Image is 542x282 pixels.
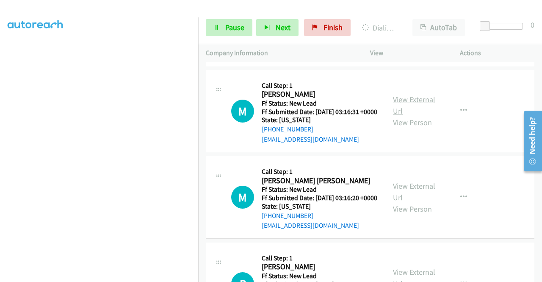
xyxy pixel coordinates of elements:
h5: Call Step: 1 [262,81,377,90]
h1: M [231,186,254,209]
a: Pause [206,19,252,36]
iframe: Resource Center [518,107,542,175]
a: Finish [304,19,351,36]
p: Company Information [206,48,355,58]
h5: Ff Submitted Date: [DATE] 03:16:31 +0000 [262,108,377,116]
a: View Person [393,204,432,214]
h1: M [231,100,254,123]
h2: [PERSON_NAME] [262,89,375,99]
div: 0 [531,19,534,31]
a: [EMAIL_ADDRESS][DOMAIN_NAME] [262,221,359,229]
h2: [PERSON_NAME] [262,262,375,272]
p: Actions [460,48,534,58]
h5: Ff Submitted Date: [DATE] 03:16:20 +0000 [262,194,377,202]
span: Finish [324,22,343,32]
a: View External Url [393,181,435,202]
a: [PHONE_NUMBER] [262,125,313,133]
h5: Ff Status: New Lead [262,185,377,194]
button: AutoTab [412,19,465,36]
h5: State: [US_STATE] [262,202,377,211]
h5: Ff Status: New Lead [262,99,377,108]
a: [PHONE_NUMBER] [262,212,313,220]
h5: State: [US_STATE] [262,116,377,124]
h5: Call Step: 1 [262,254,377,262]
h2: [PERSON_NAME] [PERSON_NAME] [262,176,375,186]
span: Next [276,22,290,32]
h5: Call Step: 1 [262,168,377,176]
a: View Person [393,117,432,127]
h5: Ff Status: New Lead [262,272,377,280]
div: The call is yet to be attempted [231,186,254,209]
button: Next [256,19,299,36]
a: [EMAIL_ADDRESS][DOMAIN_NAME] [262,135,359,143]
div: Delay between calls (in seconds) [484,23,523,30]
span: Pause [225,22,244,32]
p: View [370,48,445,58]
div: The call is yet to be attempted [231,100,254,123]
a: View External Url [393,95,435,116]
p: Dialing [PERSON_NAME] [362,22,397,34]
